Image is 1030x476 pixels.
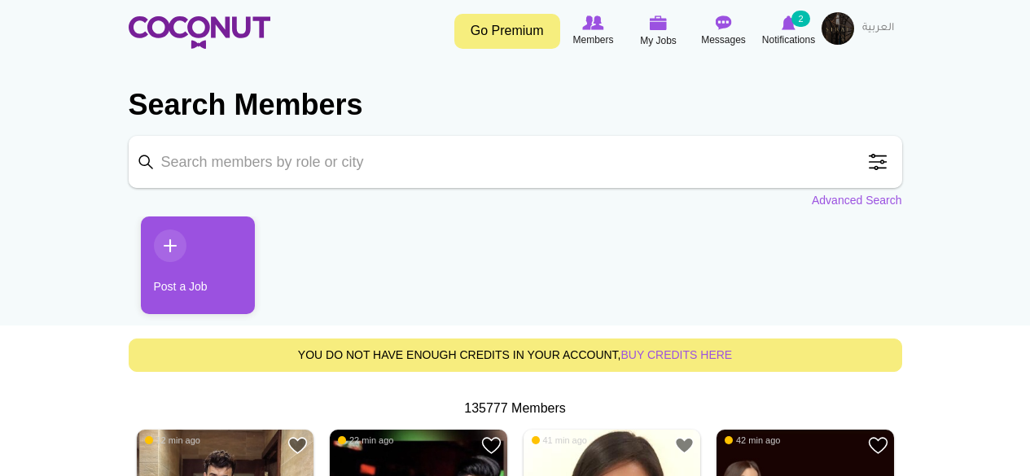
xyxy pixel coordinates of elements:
[532,435,587,446] span: 41 min ago
[701,32,746,48] span: Messages
[129,85,902,124] h2: Search Members
[129,136,902,188] input: Search members by role or city
[129,400,902,418] div: 135777 Members
[791,11,809,27] small: 2
[725,435,780,446] span: 42 min ago
[145,435,200,446] span: 12 min ago
[481,435,502,456] a: Add to Favourites
[572,32,613,48] span: Members
[582,15,603,30] img: Browse Members
[674,435,695,456] a: Add to Favourites
[561,12,626,50] a: Browse Members Members
[129,216,243,326] li: 1 / 1
[691,12,756,50] a: Messages Messages
[756,12,822,50] a: Notifications Notifications 2
[868,435,888,456] a: Add to Favourites
[854,12,902,45] a: العربية
[621,348,733,361] a: buy credits here
[626,12,691,50] a: My Jobs My Jobs
[141,216,255,314] a: Post a Job
[782,15,796,30] img: Notifications
[142,349,889,361] h5: You do not have enough credits in your account,
[640,33,677,49] span: My Jobs
[762,32,815,48] span: Notifications
[454,14,560,49] a: Go Premium
[650,15,668,30] img: My Jobs
[716,15,732,30] img: Messages
[287,435,308,456] a: Add to Favourites
[338,435,393,446] span: 22 min ago
[812,192,902,208] a: Advanced Search
[129,16,270,49] img: Home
